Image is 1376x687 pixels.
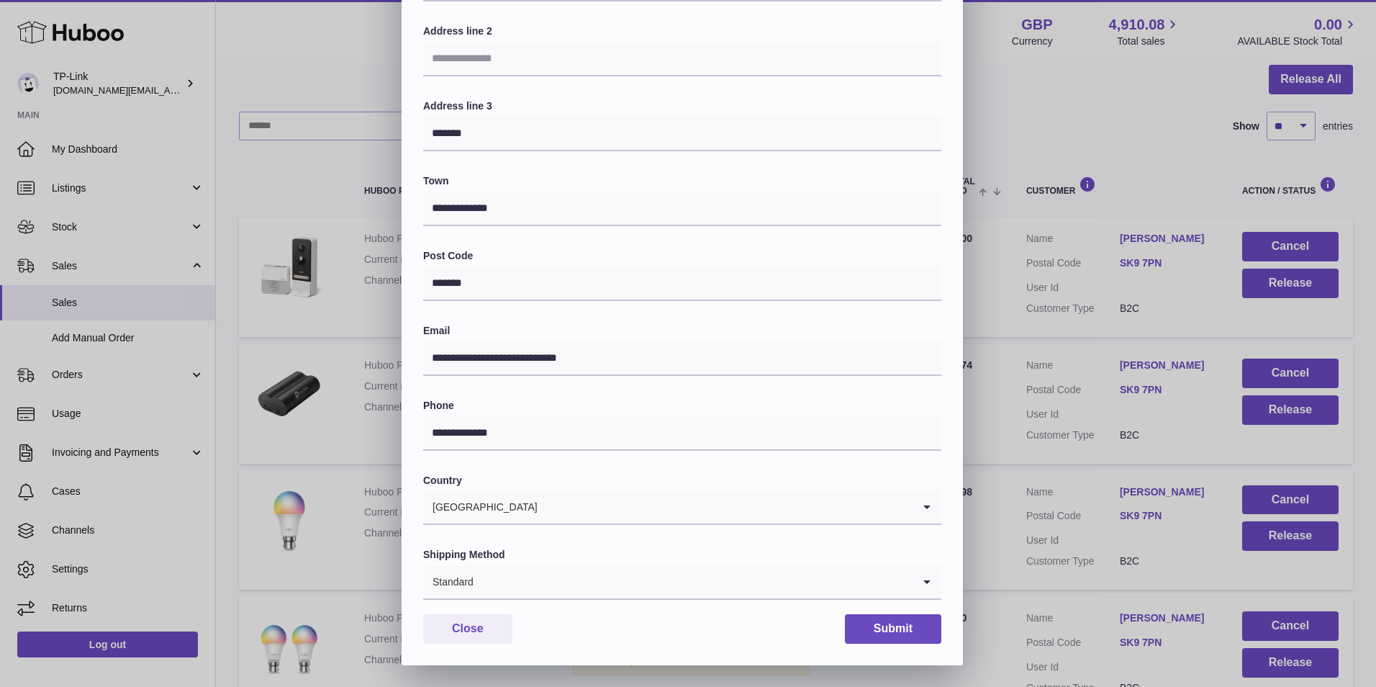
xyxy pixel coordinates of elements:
label: Country [423,474,941,488]
input: Search for option [538,490,913,524]
label: Address line 3 [423,99,941,113]
label: Email [423,324,941,338]
label: Post Code [423,249,941,263]
div: Search for option [423,490,941,525]
button: Submit [845,614,941,644]
span: Standard [423,565,474,598]
label: Phone [423,399,941,413]
label: Town [423,174,941,188]
button: Close [423,614,512,644]
span: [GEOGRAPHIC_DATA] [423,490,538,524]
div: Search for option [423,565,941,600]
input: Search for option [474,565,913,598]
label: Address line 2 [423,24,941,38]
label: Shipping Method [423,548,941,562]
